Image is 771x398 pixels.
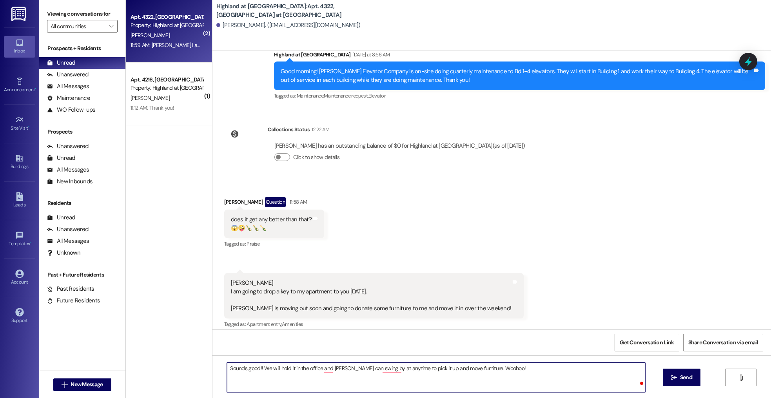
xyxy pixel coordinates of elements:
[671,374,677,381] i: 
[288,198,307,206] div: 11:58 AM
[4,36,35,57] a: Inbox
[247,321,282,327] span: Apartment entry ,
[39,44,125,52] div: Prospects + Residents
[224,197,324,210] div: [PERSON_NAME]
[293,153,339,161] label: Click to show details
[131,32,170,39] span: [PERSON_NAME]
[4,190,35,211] a: Leads
[216,2,373,19] b: Highland at [GEOGRAPHIC_DATA]: Apt. 4322, [GEOGRAPHIC_DATA] at [GEOGRAPHIC_DATA]
[47,106,95,114] div: WO Follow-ups
[216,21,361,29] div: [PERSON_NAME]. ([EMAIL_ADDRESS][DOMAIN_NAME])
[47,225,89,233] div: Unanswered
[47,177,93,186] div: New Inbounds
[28,124,29,130] span: •
[680,373,692,382] span: Send
[39,128,125,136] div: Prospects
[350,51,390,59] div: [DATE] at 8:56 AM
[47,71,89,79] div: Unanswered
[47,285,94,293] div: Past Residents
[224,238,324,250] div: Tagged as:
[620,338,674,347] span: Get Conversation Link
[131,13,203,21] div: Apt. 4322, [GEOGRAPHIC_DATA] at [GEOGRAPHIC_DATA]
[47,297,100,305] div: Future Residents
[227,363,645,392] textarea: To enrich screen reader interactions, please activate Accessibility in Grammarly extension settings
[47,142,89,150] div: Unanswered
[297,92,324,99] span: Maintenance ,
[47,166,89,174] div: All Messages
[39,271,125,279] div: Past + Future Residents
[281,67,753,84] div: Good morning! [PERSON_NAME] Elevator Company is on-site doing quarterly maintenance to Bd 1-4 ele...
[11,7,27,21] img: ResiDesk Logo
[39,199,125,207] div: Residents
[47,59,75,67] div: Unread
[247,241,259,247] span: Praise
[224,318,524,330] div: Tagged as:
[4,229,35,250] a: Templates •
[47,213,75,222] div: Unread
[688,338,758,347] span: Share Conversation via email
[310,125,330,134] div: 12:22 AM
[274,51,765,62] div: Highland at [GEOGRAPHIC_DATA]
[131,42,575,49] div: 11:59 AM: [PERSON_NAME] I am going to drop a key to my apartment to you [DATE]. [PERSON_NAME] is ...
[4,113,35,134] a: Site Visit •
[368,92,386,99] span: Elevator
[4,152,35,173] a: Buildings
[231,215,312,232] div: does it get any better than that? 😱🤪🍾🍾🍾
[71,380,103,389] span: New Message
[131,21,203,29] div: Property: Highland at [GEOGRAPHIC_DATA]
[35,86,36,91] span: •
[4,267,35,288] a: Account
[324,92,368,99] span: Maintenance request ,
[47,249,80,257] div: Unknown
[53,378,111,391] button: New Message
[131,104,174,111] div: 11:12 AM: Thank you!
[47,154,75,162] div: Unread
[131,76,203,84] div: Apt. 4216, [GEOGRAPHIC_DATA] at [GEOGRAPHIC_DATA]
[109,23,113,29] i: 
[51,20,105,33] input: All communities
[131,94,170,101] span: [PERSON_NAME]
[47,8,118,20] label: Viewing conversations for
[62,382,67,388] i: 
[47,82,89,90] div: All Messages
[131,84,203,92] div: Property: Highland at [GEOGRAPHIC_DATA]
[663,369,701,386] button: Send
[47,237,89,245] div: All Messages
[683,334,763,351] button: Share Conversation via email
[268,125,310,134] div: Collections Status
[4,306,35,327] a: Support
[30,240,31,245] span: •
[47,94,90,102] div: Maintenance
[231,279,512,313] div: [PERSON_NAME] I am going to drop a key to my apartment to you [DATE]. [PERSON_NAME] is moving out...
[274,142,525,150] div: [PERSON_NAME] has an outstanding balance of $0 for Highland at [GEOGRAPHIC_DATA] (as of [DATE])
[265,197,286,207] div: Question
[282,321,303,327] span: Amenities
[738,374,744,381] i: 
[615,334,679,351] button: Get Conversation Link
[274,90,765,101] div: Tagged as:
